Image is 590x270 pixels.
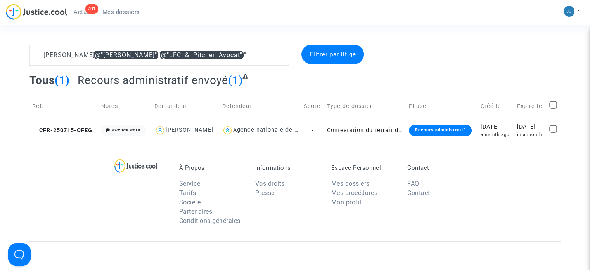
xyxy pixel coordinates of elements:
img: logo-lg.svg [114,159,157,173]
a: Presse [255,189,275,197]
div: [DATE] [481,123,512,131]
span: - [312,127,314,134]
a: Mon profil [331,199,362,206]
span: (1) [228,74,243,87]
td: Notes [99,92,152,120]
div: Agence nationale de l'habitat [233,127,318,133]
a: Société [179,199,201,206]
p: À Propos [179,164,244,171]
a: Mes procédures [331,189,377,197]
p: Espace Personnel [331,164,396,171]
td: Defendeur [219,92,301,120]
div: Recours administratif [409,125,471,136]
a: Mes dossiers [96,6,146,18]
a: Conditions générales [179,217,240,225]
div: [PERSON_NAME] [166,127,213,133]
td: Score [301,92,324,120]
a: Mes dossiers [331,180,370,187]
span: Filtrer par litige [310,51,356,58]
p: Informations [255,164,320,171]
td: Créé le [478,92,514,120]
td: Expire le [514,92,547,120]
td: Contestation du retrait de [PERSON_NAME] par l'ANAH (mandataire) [324,120,406,141]
p: Contact [407,164,472,171]
div: 701 [85,4,98,14]
a: FAQ [407,180,419,187]
td: Phase [406,92,478,120]
div: a month ago [481,131,512,138]
span: Recours administratif envoyé [78,74,228,87]
img: icon-user.svg [222,125,233,136]
span: Mes dossiers [102,9,140,16]
span: (1) [55,74,70,87]
span: Tous [29,74,55,87]
div: in a month [517,131,544,138]
img: jc-logo.svg [6,4,67,20]
td: Type de dossier [324,92,406,120]
a: Service [179,180,201,187]
a: Vos droits [255,180,285,187]
span: CFR-250715-QFEG [32,127,92,134]
img: icon-user.svg [154,125,166,136]
iframe: Help Scout Beacon - Open [8,243,31,266]
td: Réf. [29,92,99,120]
a: 701Actus [67,6,96,18]
img: b1d492b86f2d46b947859bee3e508d1e [564,6,574,17]
i: aucune note [112,127,140,132]
div: [DATE] [517,123,544,131]
a: Contact [407,189,430,197]
a: Tarifs [179,189,196,197]
a: Partenaires [179,208,213,215]
td: Demandeur [152,92,220,120]
span: Actus [74,9,90,16]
